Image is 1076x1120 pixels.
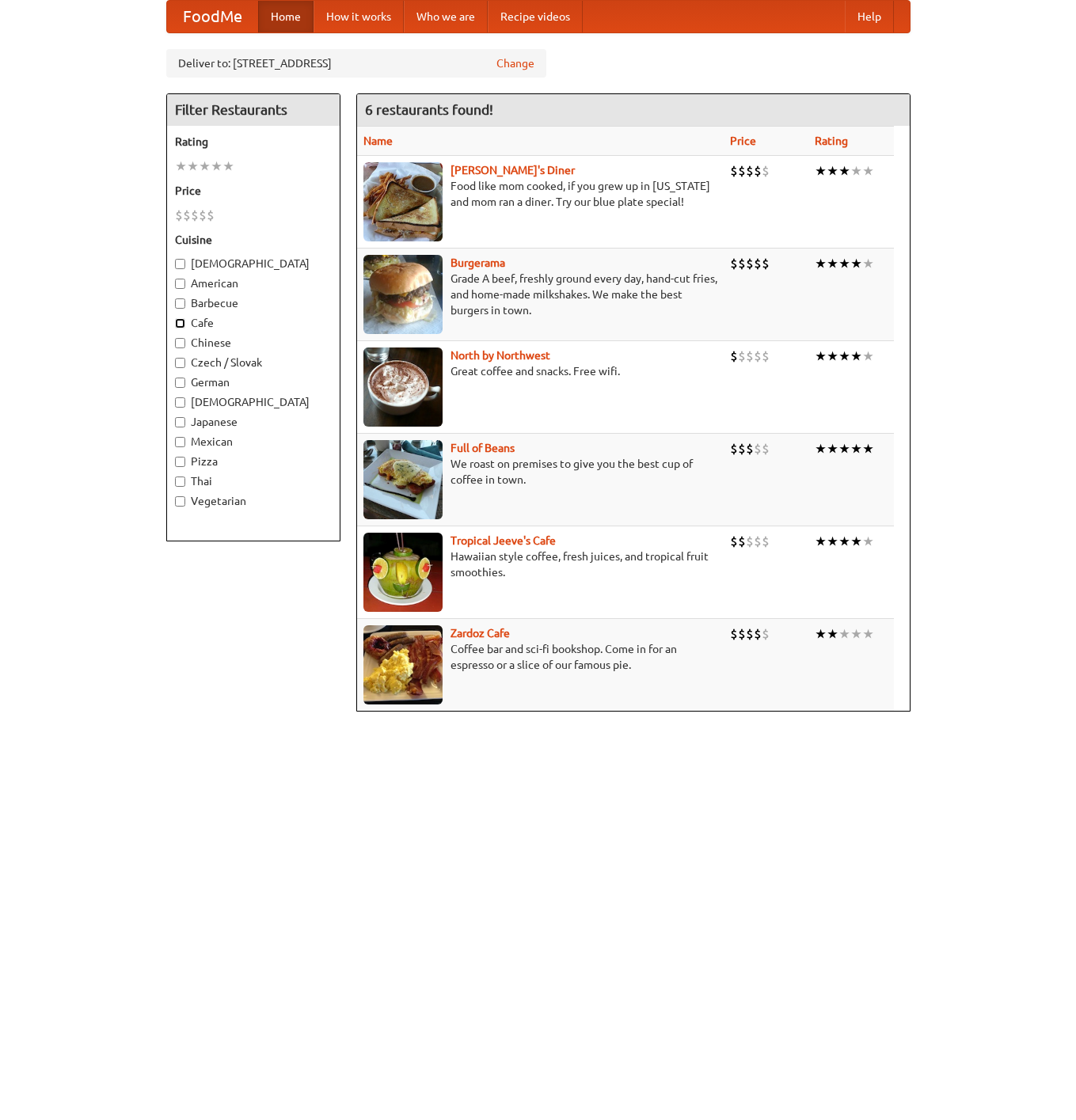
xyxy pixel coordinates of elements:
[862,440,874,457] li: ★
[175,335,332,351] label: Chinese
[175,318,185,328] input: Cafe
[862,347,874,365] li: ★
[451,442,515,454] a: Full of Beans
[175,158,187,175] li: ★
[404,1,488,32] a: Who we are
[183,207,191,224] li: $
[746,162,754,180] li: $
[175,476,185,487] input: Thai
[862,162,874,180] li: ★
[762,533,770,550] li: $
[167,1,258,32] a: FoodMe
[838,347,850,365] li: ★
[754,533,762,550] li: $
[363,135,393,147] a: Name
[730,135,756,147] a: Price
[175,183,332,199] h5: Price
[862,533,874,550] li: ★
[838,162,850,180] li: ★
[451,534,556,547] a: Tropical Jeeve's Cafe
[730,255,738,272] li: $
[862,255,874,272] li: ★
[827,255,838,272] li: ★
[730,533,738,550] li: $
[363,271,717,318] p: Grade A beef, freshly ground every day, hand-cut fries, and home-made milkshakes. We make the bes...
[838,255,850,272] li: ★
[838,625,850,643] li: ★
[175,298,185,309] input: Barbecue
[175,134,332,150] h5: Rating
[314,1,404,32] a: How it works
[746,440,754,457] li: $
[850,440,862,457] li: ★
[762,255,770,272] li: $
[363,549,717,580] p: Hawaiian style coffee, fresh juices, and tropical fruit smoothies.
[754,440,762,457] li: $
[754,162,762,180] li: $
[451,164,575,177] a: [PERSON_NAME]'s Diner
[175,259,185,269] input: [DEMOGRAPHIC_DATA]
[762,162,770,180] li: $
[451,349,550,362] a: North by Northwest
[746,625,754,643] li: $
[363,178,717,210] p: Food like mom cooked, if you grew up in [US_STATE] and mom ran a diner. Try our blue plate special!
[175,473,332,489] label: Thai
[175,207,183,224] li: $
[850,347,862,365] li: ★
[746,347,754,365] li: $
[738,255,746,272] li: $
[363,533,443,612] img: jeeves.jpg
[815,135,848,147] a: Rating
[207,207,215,224] li: $
[175,279,185,289] input: American
[850,625,862,643] li: ★
[762,625,770,643] li: $
[175,457,185,467] input: Pizza
[850,162,862,180] li: ★
[746,255,754,272] li: $
[363,363,717,379] p: Great coffee and snacks. Free wifi.
[451,627,510,640] a: Zardoz Cafe
[754,625,762,643] li: $
[175,496,185,507] input: Vegetarian
[187,158,199,175] li: ★
[738,162,746,180] li: $
[815,533,827,550] li: ★
[363,347,443,427] img: north.jpg
[762,440,770,457] li: $
[862,625,874,643] li: ★
[488,1,583,32] a: Recipe videos
[363,625,443,704] img: zardoz.jpg
[738,440,746,457] li: $
[363,440,443,519] img: beans.jpg
[175,454,332,469] label: Pizza
[730,625,738,643] li: $
[363,162,443,241] img: sallys.jpg
[175,493,332,509] label: Vegetarian
[175,434,332,450] label: Mexican
[730,440,738,457] li: $
[496,55,534,71] a: Change
[451,256,505,269] a: Burgerama
[730,347,738,365] li: $
[815,440,827,457] li: ★
[199,158,211,175] li: ★
[167,94,340,126] h4: Filter Restaurants
[730,162,738,180] li: $
[175,295,332,311] label: Barbecue
[850,533,862,550] li: ★
[815,625,827,643] li: ★
[363,255,443,334] img: burgerama.jpg
[738,347,746,365] li: $
[175,414,332,430] label: Japanese
[199,207,207,224] li: $
[827,440,838,457] li: ★
[838,440,850,457] li: ★
[815,162,827,180] li: ★
[175,374,332,390] label: German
